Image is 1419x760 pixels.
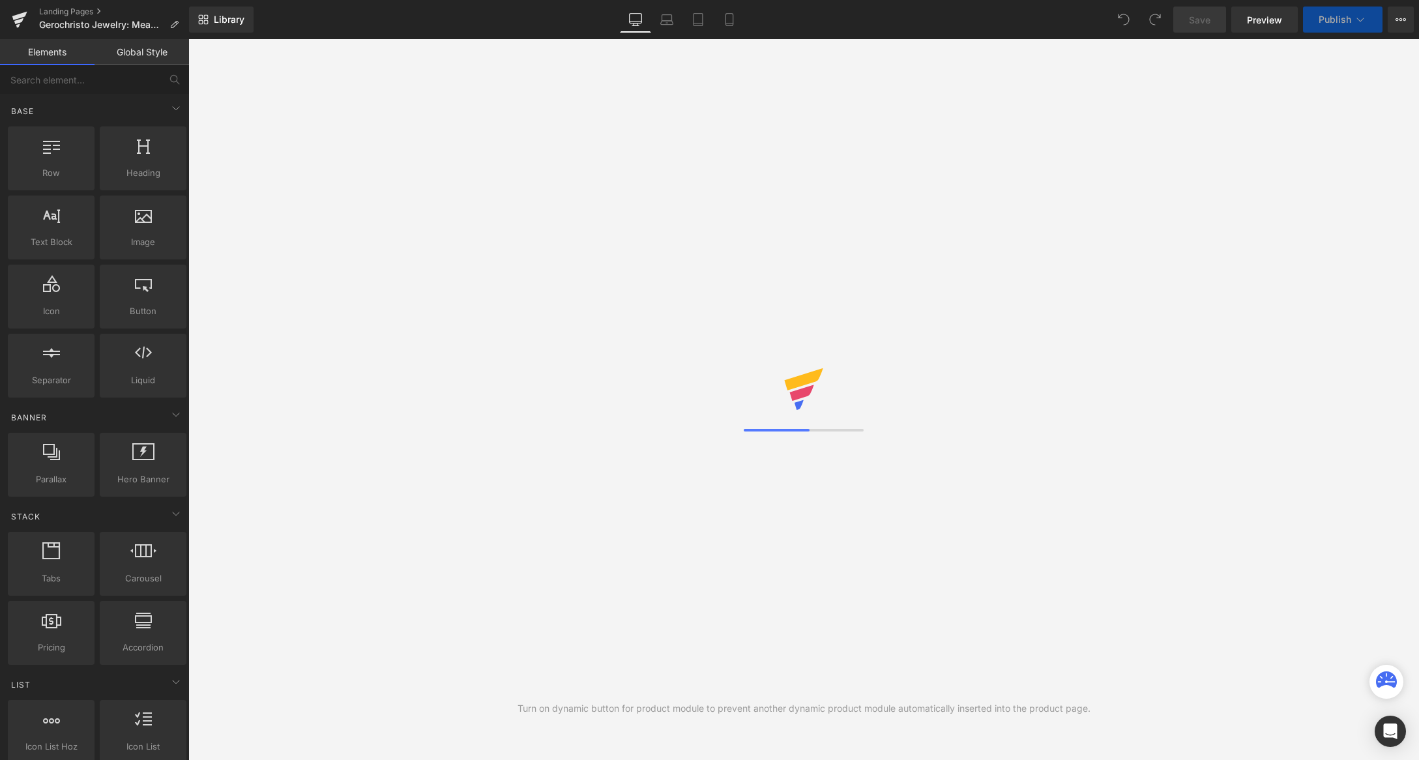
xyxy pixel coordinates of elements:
[12,304,91,318] span: Icon
[12,572,91,585] span: Tabs
[12,641,91,654] span: Pricing
[1375,716,1406,747] div: Open Intercom Messenger
[10,411,48,424] span: Banner
[39,20,164,30] span: Gerochristo Jewelry: Meadow Breeze and Wild Flowers
[1189,13,1210,27] span: Save
[39,7,189,17] a: Landing Pages
[12,740,91,753] span: Icon List Hoz
[10,679,32,691] span: List
[104,235,183,249] span: Image
[10,105,35,117] span: Base
[1111,7,1137,33] button: Undo
[104,473,183,486] span: Hero Banner
[95,39,189,65] a: Global Style
[1388,7,1414,33] button: More
[1142,7,1168,33] button: Redo
[1303,7,1382,33] button: Publish
[714,7,745,33] a: Mobile
[10,510,42,523] span: Stack
[12,166,91,180] span: Row
[12,373,91,387] span: Separator
[620,7,651,33] a: Desktop
[104,304,183,318] span: Button
[104,641,183,654] span: Accordion
[1231,7,1298,33] a: Preview
[104,373,183,387] span: Liquid
[1247,13,1282,27] span: Preview
[104,166,183,180] span: Heading
[12,473,91,486] span: Parallax
[518,701,1090,716] div: Turn on dynamic button for product module to prevent another dynamic product module automatically...
[104,740,183,753] span: Icon List
[104,572,183,585] span: Carousel
[682,7,714,33] a: Tablet
[651,7,682,33] a: Laptop
[214,14,244,25] span: Library
[189,7,254,33] a: New Library
[12,235,91,249] span: Text Block
[1319,14,1351,25] span: Publish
